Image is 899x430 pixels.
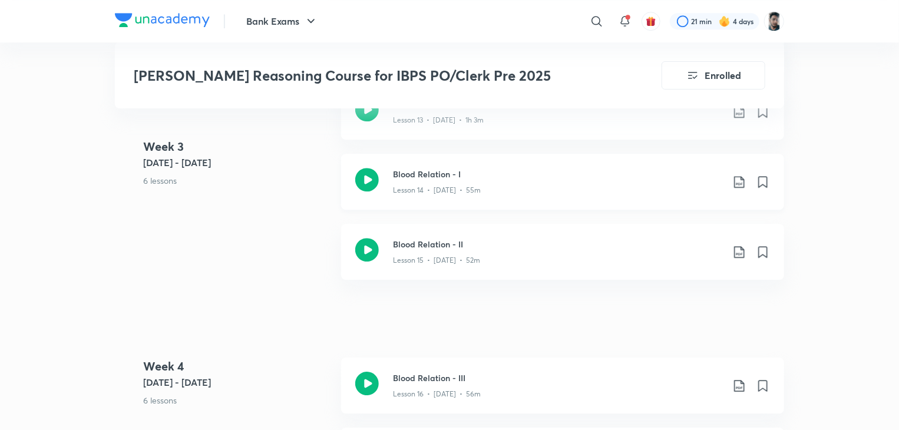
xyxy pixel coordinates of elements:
h4: Week 3 [143,138,332,156]
img: Company Logo [115,13,210,27]
p: 6 lessons [143,394,332,406]
button: Enrolled [662,61,765,90]
img: avatar [646,16,656,27]
a: Blood Relation - IIILesson 16 • [DATE] • 56m [341,358,784,428]
p: Lesson 13 • [DATE] • 1h 3m [393,115,484,125]
img: streak [719,15,731,27]
p: 6 lessons [143,175,332,187]
img: Snehasish Das [764,11,784,31]
a: Direction - IILesson 13 • [DATE] • 1h 3m [341,84,784,154]
h3: Blood Relation - III [393,372,723,384]
p: Lesson 15 • [DATE] • 52m [393,255,480,266]
p: Lesson 16 • [DATE] • 56m [393,389,481,399]
h5: [DATE] - [DATE] [143,156,332,170]
h5: [DATE] - [DATE] [143,375,332,389]
p: Lesson 14 • [DATE] • 55m [393,185,481,196]
a: Blood Relation - ILesson 14 • [DATE] • 55m [341,154,784,224]
h4: Week 4 [143,358,332,375]
button: Bank Exams [239,9,325,33]
h3: Blood Relation - I [393,168,723,180]
h3: [PERSON_NAME] Reasoning Course for IBPS PO/Clerk Pre 2025 [134,67,595,84]
a: Blood Relation - IILesson 15 • [DATE] • 52m [341,224,784,294]
a: Company Logo [115,13,210,30]
button: avatar [642,12,660,31]
h3: Blood Relation - II [393,238,723,250]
